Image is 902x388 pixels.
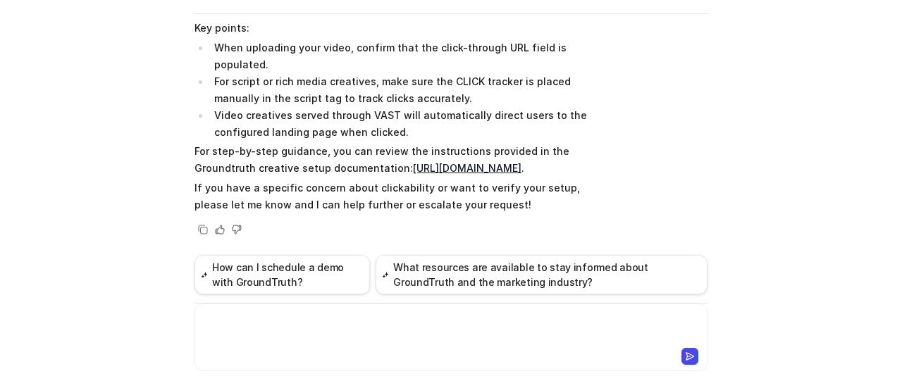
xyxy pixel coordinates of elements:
[376,255,708,294] button: What resources are available to stay informed about GroundTruth and the marketing industry?
[210,73,607,107] li: For script or rich media creatives, make sure the CLICK tracker is placed manually in the script ...
[194,180,607,213] p: If you have a specific concern about clickability or want to verify your setup, please let me kno...
[210,107,607,141] li: Video creatives served through VAST will automatically direct users to the configured landing pag...
[194,255,370,294] button: How can I schedule a demo with GroundTruth?
[194,20,607,37] p: Key points:
[210,39,607,73] li: When uploading your video, confirm that the click-through URL field is populated.
[413,162,521,174] a: [URL][DOMAIN_NAME]
[194,143,607,177] p: For step-by-step guidance, you can review the instructions provided in the Groundtruth creative s...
